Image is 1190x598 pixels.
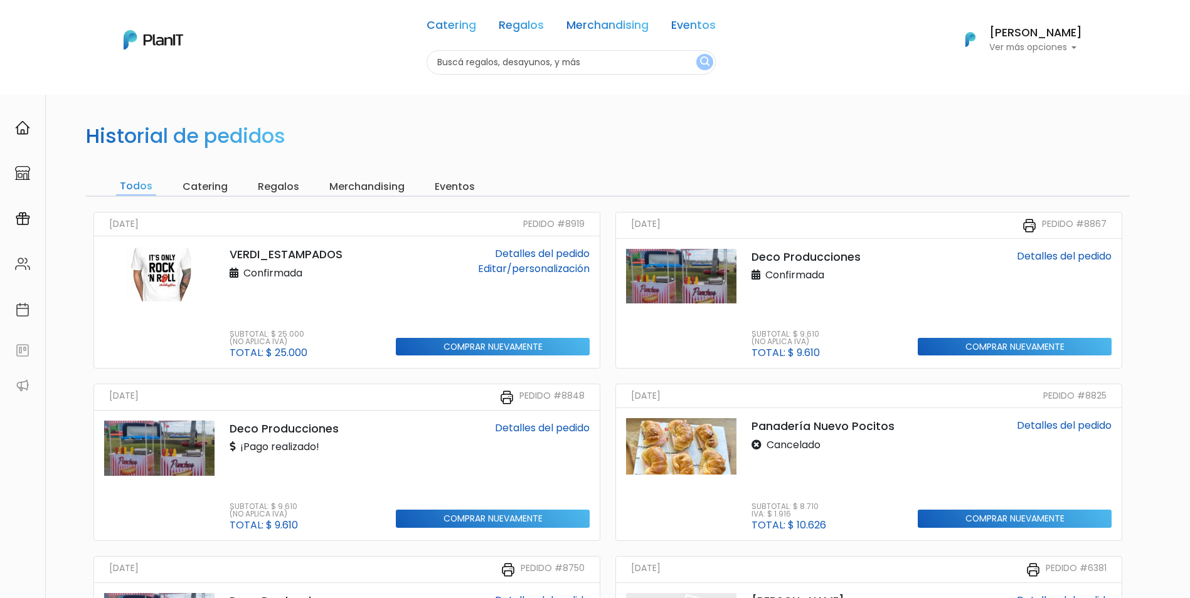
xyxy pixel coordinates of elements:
p: (No aplica IVA) [230,338,307,345]
p: Total: $ 10.626 [752,520,826,530]
img: thumb_Captura_de_pantalla_2023-07-17_151714.jpg [626,418,736,474]
a: Eventos [671,20,716,35]
small: Pedido #8825 [1043,389,1107,402]
small: [DATE] [109,389,139,405]
input: Regalos [254,178,303,196]
a: Merchandising [566,20,649,35]
small: [DATE] [631,389,661,402]
p: Total: $ 25.000 [230,348,307,358]
small: [DATE] [109,562,139,577]
input: Todos [116,178,156,196]
img: thumb_Captura_de_pantalla_2025-05-05_113950.png [626,249,736,303]
p: Subtotal: $ 9.610 [230,503,298,510]
img: partners-52edf745621dab592f3b2c58e3bca9d71375a7ef29c3b500c9f145b62cc070d4.svg [15,378,30,393]
input: Catering [179,178,231,196]
a: Detalles del pedido [495,421,590,435]
img: printer-31133f7acbd7ec30ea1ab4a3b6864c9b5ed483bd8d1a339becc4798053a55bbc.svg [501,562,516,577]
p: Total: $ 9.610 [752,348,820,358]
img: marketplace-4ceaa7011d94191e9ded77b95e3339b90024bf715f7c57f8cf31f2d8c509eaba.svg [15,165,30,181]
p: (No aplica IVA) [752,338,820,345]
img: feedback-78b5a0c8f98aac82b08bfc38622c3050aee476f2c9584af64705fc4e61158814.svg [15,343,30,358]
p: (No aplica IVA) [230,510,298,518]
h2: Historial de pedidos [86,124,285,148]
p: IVA: $ 1.916 [752,510,826,518]
a: Regalos [499,20,544,35]
p: Ver más opciones [989,43,1082,52]
img: PlanIt Logo [124,30,183,50]
input: Comprar nuevamente [918,510,1112,528]
h6: [PERSON_NAME] [989,28,1082,39]
img: printer-31133f7acbd7ec30ea1ab4a3b6864c9b5ed483bd8d1a339becc4798053a55bbc.svg [1026,562,1041,577]
p: Subtotal: $ 9.610 [752,330,820,338]
input: Merchandising [326,178,408,196]
p: Confirmada [230,266,302,281]
img: PlanIt Logo [957,26,984,53]
img: calendar-87d922413cdce8b2cf7b7f5f62616a5cf9e4887200fb71536465627b3292af00.svg [15,302,30,317]
input: Eventos [431,178,479,196]
small: Pedido #8919 [523,218,585,231]
a: Catering [427,20,476,35]
input: Comprar nuevamente [396,510,590,528]
small: [DATE] [631,218,661,233]
p: ¡Pago realizado! [230,439,319,454]
small: Pedido #6381 [1046,562,1107,577]
p: Total: $ 9.610 [230,520,298,530]
img: printer-31133f7acbd7ec30ea1ab4a3b6864c9b5ed483bd8d1a339becc4798053a55bbc.svg [1022,218,1037,233]
small: [DATE] [631,562,661,577]
p: Cancelado [752,438,821,453]
p: Deco Producciones [752,249,903,265]
a: Detalles del pedido [1017,418,1112,433]
button: PlanIt Logo [PERSON_NAME] Ver más opciones [949,23,1082,56]
p: Subtotal: $ 8.710 [752,503,826,510]
small: Pedido #8848 [519,389,585,405]
img: campaigns-02234683943229c281be62815700db0a1741e53638e28bf9629b52c665b00959.svg [15,211,30,226]
p: Subtotal: $ 25.000 [230,330,307,338]
p: Panadería Nuevo Pocitos [752,418,903,434]
img: printer-31133f7acbd7ec30ea1ab4a3b6864c9b5ed483bd8d1a339becc4798053a55bbc.svg [499,390,514,405]
p: VERDI_ESTAMPADOS [230,246,381,263]
img: search_button-432b6d5273f82d61273b3651a40e1bd1b912527efae98b1b7a1b2c0702e16a8d.svg [700,56,709,68]
small: Pedido #8750 [521,562,585,577]
input: Comprar nuevamente [918,338,1112,356]
small: [DATE] [109,218,139,231]
img: thumb_Captura_de_pantalla_2023-03-27_142000.jpg [104,246,215,302]
a: Editar/personalización [478,261,590,276]
img: home-e721727adea9d79c4d83392d1f703f7f8bce08238fde08b1acbfd93340b81755.svg [15,120,30,135]
p: Deco Producciones [230,421,381,437]
a: Detalles del pedido [1017,249,1112,263]
p: Confirmada [752,268,824,283]
img: thumb_Captura_de_pantalla_2025-05-05_113950.png [104,421,215,476]
input: Buscá regalos, desayunos, y más [427,50,716,75]
input: Comprar nuevamente [396,338,590,356]
small: Pedido #8867 [1042,218,1107,233]
img: people-662611757002400ad9ed0e3c099ab2801c6687ba6c219adb57efc949bc21e19d.svg [15,256,30,271]
a: Detalles del pedido [495,246,590,261]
